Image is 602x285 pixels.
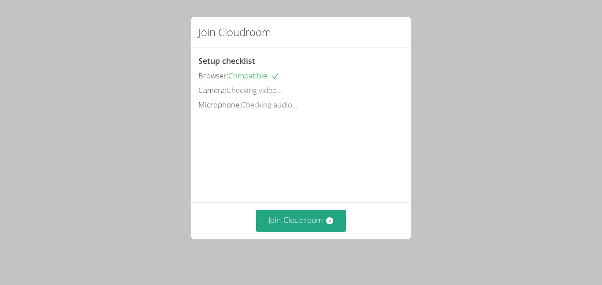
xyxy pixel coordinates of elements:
[227,85,282,95] span: Checking video...
[198,70,228,81] span: Browser:
[198,56,255,66] span: Setup checklist
[228,70,279,81] span: Compatible
[198,85,227,95] span: Camera:
[198,24,271,40] h2: Join Cloudroom
[256,210,346,231] button: Join Cloudroom
[198,100,241,110] span: Microphone:
[241,100,297,110] span: Checking audio...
